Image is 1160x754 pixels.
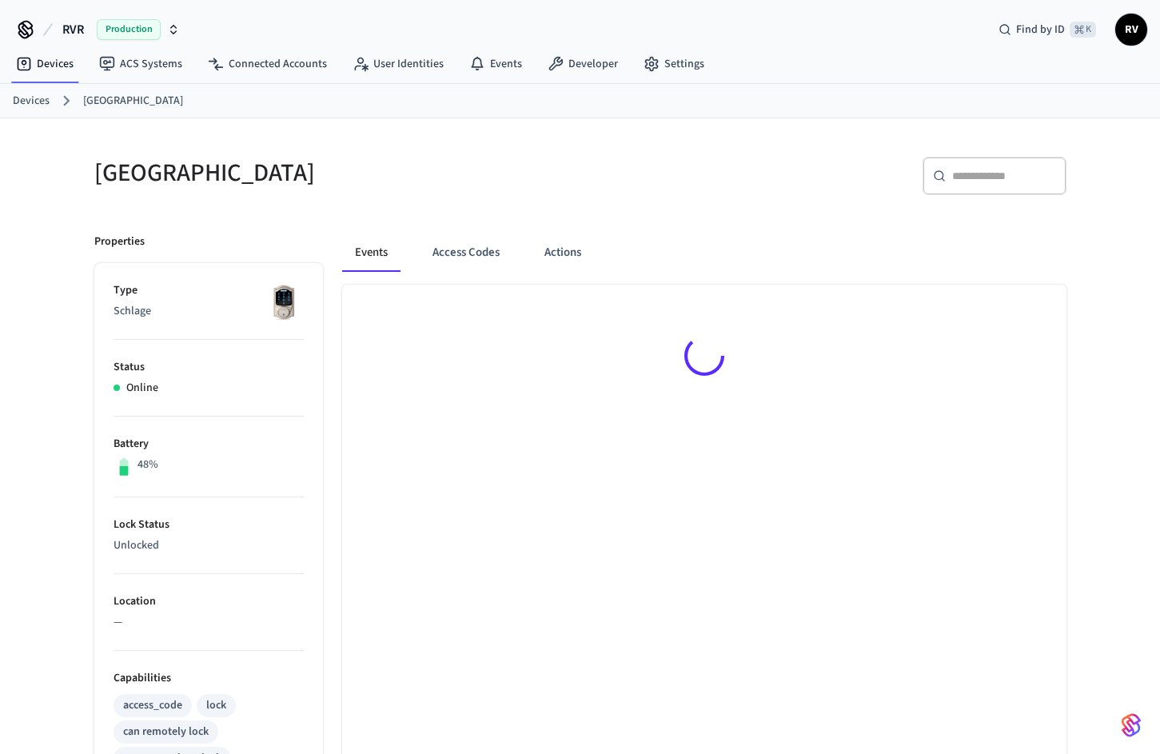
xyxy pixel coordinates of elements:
a: Devices [13,93,50,110]
a: [GEOGRAPHIC_DATA] [83,93,183,110]
p: Location [114,593,304,610]
p: — [114,614,304,631]
p: Schlage [114,303,304,320]
p: Online [126,380,158,397]
button: Events [342,233,401,272]
p: Unlocked [114,537,304,554]
a: Connected Accounts [195,50,340,78]
div: lock [206,697,226,714]
a: User Identities [340,50,456,78]
p: Lock Status [114,517,304,533]
a: Devices [3,50,86,78]
span: Find by ID [1016,22,1065,38]
span: ⌘ K [1070,22,1096,38]
a: ACS Systems [86,50,195,78]
a: Settings [631,50,717,78]
p: Properties [94,233,145,250]
div: ant example [342,233,1066,272]
p: Status [114,359,304,376]
div: Find by ID⌘ K [986,15,1109,44]
div: can remotely lock [123,724,209,740]
a: Developer [535,50,631,78]
img: Schlage Sense Smart Deadbolt with Camelot Trim, Front [264,282,304,322]
p: Capabilities [114,670,304,687]
p: 48% [138,457,158,473]
button: RV [1115,14,1147,46]
p: Battery [114,436,304,453]
div: access_code [123,697,182,714]
img: SeamLogoGradient.69752ec5.svg [1122,712,1141,738]
span: RV [1117,15,1146,44]
span: Production [97,19,161,40]
h5: [GEOGRAPHIC_DATA] [94,157,571,189]
button: Actions [532,233,594,272]
span: RVR [62,20,84,39]
a: Events [456,50,535,78]
button: Access Codes [420,233,512,272]
p: Type [114,282,304,299]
